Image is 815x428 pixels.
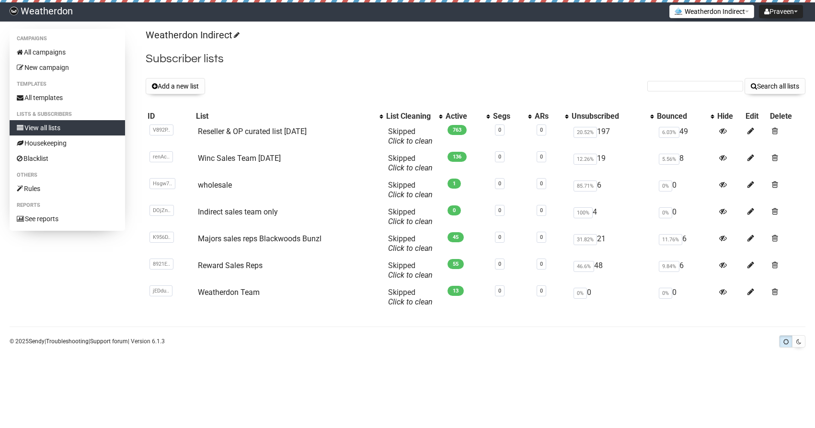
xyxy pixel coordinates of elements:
[498,180,501,187] a: 0
[574,234,597,245] span: 31.82%
[146,110,194,123] th: ID: No sort applied, sorting is disabled
[659,154,679,165] span: 5.56%
[655,177,715,203] td: 0
[386,112,434,121] div: List Cleaning
[198,234,321,243] a: Majors sales reps Blackwoods Bunzl
[574,127,597,138] span: 20.52%
[10,33,125,45] li: Campaigns
[388,297,433,306] a: Click to clean
[498,234,501,240] a: 0
[570,284,655,311] td: 0
[29,338,45,345] a: Sendy
[388,136,433,146] a: Click to clean
[10,90,125,105] a: All templates
[770,112,804,121] div: Delete
[498,261,501,267] a: 0
[540,261,543,267] a: 0
[655,203,715,230] td: 0
[540,207,543,214] a: 0
[655,150,715,177] td: 8
[655,230,715,257] td: 6
[198,180,232,190] a: wholesale
[388,154,433,172] span: Skipped
[388,163,433,172] a: Click to clean
[570,257,655,284] td: 48
[198,288,260,297] a: Weatherdon Team
[194,110,384,123] th: List: No sort applied, activate to apply an ascending sort
[146,78,205,94] button: Add a new list
[10,211,125,226] a: See reports
[498,154,501,160] a: 0
[540,127,543,133] a: 0
[10,181,125,196] a: Rules
[198,127,307,136] a: Reseller & OP curated list [DATE]
[149,178,175,189] span: Hsgw7..
[572,112,645,121] div: Unsubscribed
[498,207,501,214] a: 0
[46,338,89,345] a: Troubleshooting
[388,244,433,253] a: Click to clean
[574,154,597,165] span: 12.26%
[659,127,679,138] span: 6.03%
[570,177,655,203] td: 6
[196,112,374,121] div: List
[570,123,655,150] td: 197
[388,207,433,226] span: Skipped
[448,232,464,242] span: 45
[446,112,482,121] div: Active
[540,234,543,240] a: 0
[149,232,174,243] span: K956D..
[149,124,173,135] span: V892P..
[448,152,467,162] span: 136
[448,286,464,296] span: 13
[717,112,742,121] div: Hide
[198,207,278,216] a: Indirect sales team only
[10,7,18,15] img: 7a78779ce6e6518a649a1307f8f29eb2
[448,179,461,189] span: 1
[149,205,174,216] span: DOjZn..
[570,203,655,230] td: 4
[198,261,263,270] a: Reward Sales Reps
[448,259,464,269] span: 55
[388,270,433,280] a: Click to clean
[149,259,173,270] span: 8921E..
[669,5,754,18] button: Weatherdon Indirect
[574,180,597,191] span: 85.71%
[10,45,125,60] a: All campaigns
[388,190,433,199] a: Click to clean
[675,7,682,15] img: 2.jpg
[746,112,766,121] div: Edit
[10,336,165,347] p: © 2025 | | | Version 6.1.3
[10,120,125,135] a: View all lists
[759,5,803,18] button: Praveen
[388,180,433,199] span: Skipped
[655,123,715,150] td: 49
[10,79,125,90] li: Templates
[491,110,533,123] th: Segs: No sort applied, activate to apply an ascending sort
[655,284,715,311] td: 0
[540,288,543,294] a: 0
[198,154,281,163] a: Winc Sales Team [DATE]
[535,112,560,121] div: ARs
[574,261,594,272] span: 46.6%
[10,200,125,211] li: Reports
[655,110,715,123] th: Bounced: No sort applied, activate to apply an ascending sort
[570,150,655,177] td: 19
[146,50,805,68] h2: Subscriber lists
[149,285,172,296] span: jEDdu..
[657,112,706,121] div: Bounced
[659,180,672,191] span: 0%
[493,112,523,121] div: Segs
[10,151,125,166] a: Blacklist
[498,127,501,133] a: 0
[444,110,492,123] th: Active: No sort applied, activate to apply an ascending sort
[574,207,593,218] span: 100%
[388,217,433,226] a: Click to clean
[574,288,587,299] span: 0%
[744,110,768,123] th: Edit: No sort applied, sorting is disabled
[659,288,672,299] span: 0%
[659,207,672,218] span: 0%
[146,29,238,41] a: Weatherdon Indirect
[745,78,805,94] button: Search all lists
[448,205,461,215] span: 0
